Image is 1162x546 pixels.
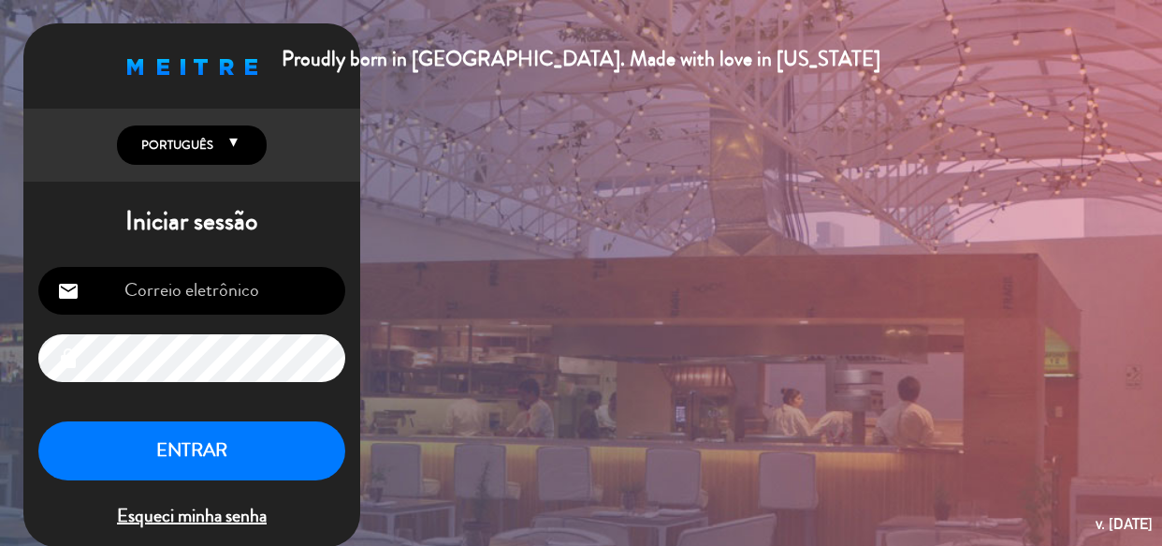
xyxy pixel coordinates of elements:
[57,280,80,303] i: email
[38,421,345,480] button: ENTRAR
[1096,511,1153,537] div: v. [DATE]
[23,206,360,238] h1: Iniciar sessão
[57,347,80,370] i: lock
[137,136,213,155] span: Português
[38,501,345,532] span: Esqueci minha senha
[38,267,345,315] input: Correio eletrônico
